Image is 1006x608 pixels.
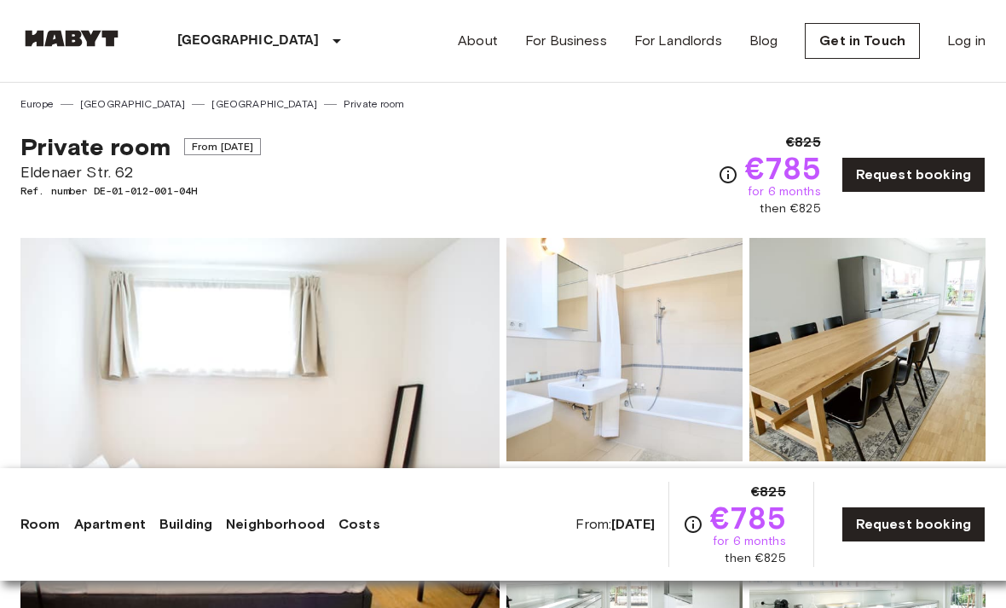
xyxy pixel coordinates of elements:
[226,514,325,535] a: Neighborhood
[20,183,261,199] span: Ref. number DE-01-012-001-04H
[344,96,404,112] a: Private room
[525,31,607,51] a: For Business
[20,96,54,112] a: Europe
[748,183,821,200] span: for 6 months
[751,482,786,502] span: €825
[338,514,380,535] a: Costs
[749,238,986,461] img: Picture of unit DE-01-012-001-04H
[947,31,986,51] a: Log in
[760,200,820,217] span: then €825
[713,533,786,550] span: for 6 months
[786,132,821,153] span: €825
[177,31,320,51] p: [GEOGRAPHIC_DATA]
[506,238,743,461] img: Picture of unit DE-01-012-001-04H
[20,132,171,161] span: Private room
[725,550,785,567] span: then €825
[683,514,703,535] svg: Check cost overview for full price breakdown. Please note that discounts apply to new joiners onl...
[20,161,261,183] span: Eldenaer Str. 62
[74,514,146,535] a: Apartment
[710,502,786,533] span: €785
[458,31,498,51] a: About
[20,514,61,535] a: Room
[745,153,821,183] span: €785
[20,30,123,47] img: Habyt
[841,507,986,542] a: Request booking
[575,515,655,534] span: From:
[841,157,986,193] a: Request booking
[211,96,317,112] a: [GEOGRAPHIC_DATA]
[159,514,212,535] a: Building
[634,31,722,51] a: For Landlords
[749,31,778,51] a: Blog
[611,516,655,532] b: [DATE]
[805,23,920,59] a: Get in Touch
[80,96,186,112] a: [GEOGRAPHIC_DATA]
[718,165,738,185] svg: Check cost overview for full price breakdown. Please note that discounts apply to new joiners onl...
[184,138,262,155] span: From [DATE]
